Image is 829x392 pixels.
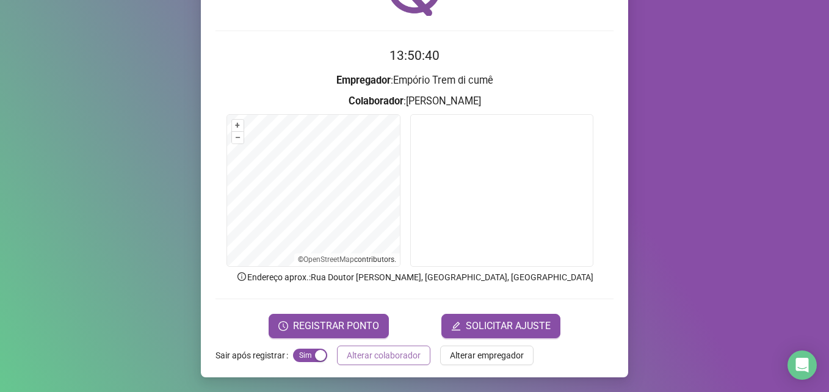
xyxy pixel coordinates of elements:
[451,321,461,331] span: edit
[269,314,389,338] button: REGISTRAR PONTO
[389,48,440,63] time: 13:50:40
[215,270,614,284] p: Endereço aprox. : Rua Doutor [PERSON_NAME], [GEOGRAPHIC_DATA], [GEOGRAPHIC_DATA]
[349,95,404,107] strong: Colaborador
[787,350,817,380] div: Open Intercom Messenger
[298,255,396,264] li: © contributors.
[215,93,614,109] h3: : [PERSON_NAME]
[232,120,244,131] button: +
[336,74,391,86] strong: Empregador
[215,73,614,89] h3: : Empório Trem di cumê
[441,314,560,338] button: editSOLICITAR AJUSTE
[466,319,551,333] span: SOLICITAR AJUSTE
[347,349,421,362] span: Alterar colaborador
[278,321,288,331] span: clock-circle
[232,132,244,143] button: –
[450,349,524,362] span: Alterar empregador
[337,346,430,365] button: Alterar colaborador
[293,319,379,333] span: REGISTRAR PONTO
[440,346,534,365] button: Alterar empregador
[236,271,247,282] span: info-circle
[303,255,354,264] a: OpenStreetMap
[215,346,293,365] label: Sair após registrar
